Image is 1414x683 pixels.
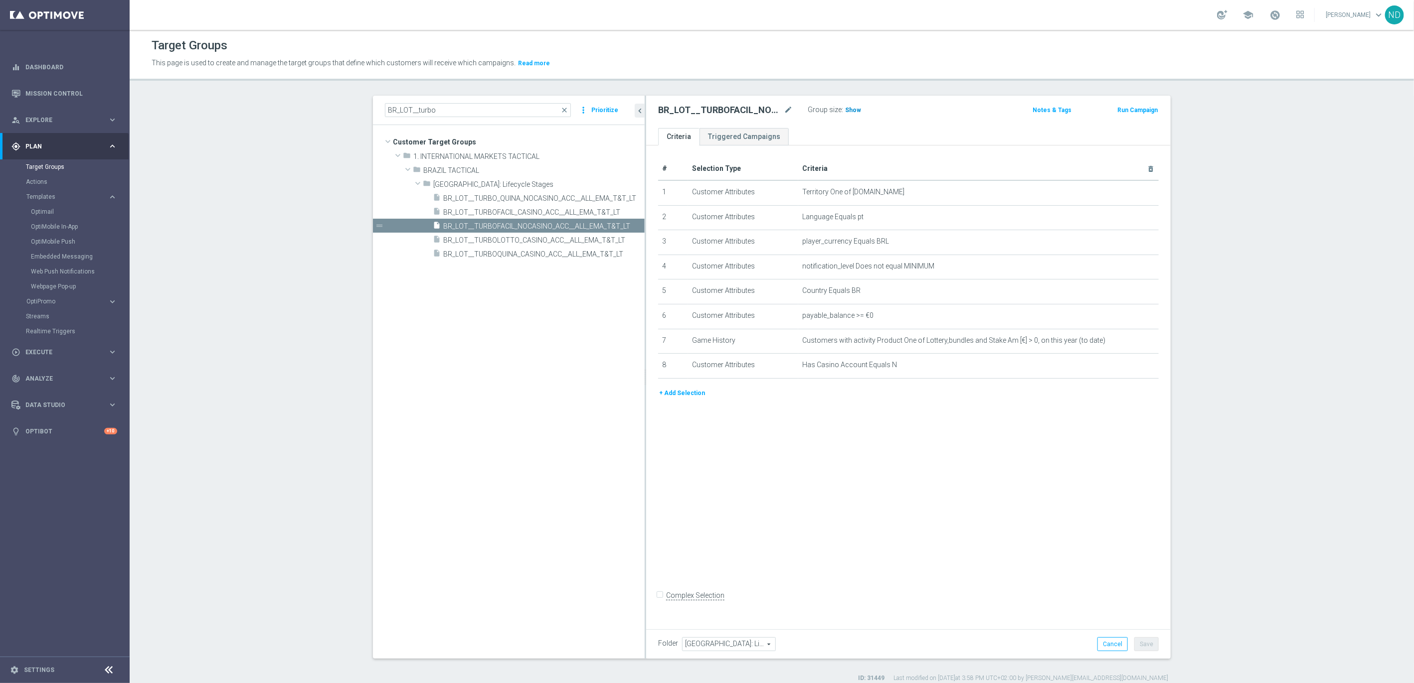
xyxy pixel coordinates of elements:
i: gps_fixed [11,142,20,151]
span: BR_LOT__TURBOQUINA_CASINO_ACC__ALL_EMA_T&amp;T_LT [443,250,645,259]
button: + Add Selection [658,388,706,399]
span: BR_LOT__TURBOLOTTO_CASINO_ACC__ALL_EMA_T&amp;T_LT [443,236,645,245]
div: Execute [11,348,108,357]
a: Settings [24,667,54,673]
td: Customer Attributes [688,180,798,205]
a: Criteria [658,128,700,145]
div: Analyze [11,374,108,383]
div: OptiPromo [26,294,129,309]
a: Optibot [25,418,104,444]
td: 4 [658,255,688,279]
span: Language Equals pt [802,213,864,221]
td: Customer Attributes [688,255,798,279]
a: Web Push Notifications [31,268,104,275]
span: BR_LOT__TURBOFACIL_CASINO_ACC__ALL_EMA_T&amp;T_LT [443,208,645,217]
button: chevron_left [635,104,645,118]
span: Plan [25,143,108,149]
button: Cancel [1097,637,1128,651]
span: player_currency Equals BRL [802,237,889,246]
a: Webpage Pop-up [31,282,104,290]
div: equalizer Dashboard [11,63,118,71]
button: Templates keyboard_arrow_right [26,193,118,201]
span: Show [845,107,861,114]
i: keyboard_arrow_right [108,374,117,383]
a: Realtime Triggers [26,327,104,335]
button: Prioritize [590,104,620,117]
div: OptiPromo [26,298,108,304]
input: Quick find group or folder [385,103,571,117]
div: Templates [26,189,129,294]
td: Customer Attributes [688,205,798,230]
a: Target Groups [26,163,104,171]
i: insert_drive_file [433,193,441,205]
button: gps_fixed Plan keyboard_arrow_right [11,142,118,150]
td: 8 [658,354,688,379]
i: insert_drive_file [433,221,441,233]
a: Streams [26,312,104,320]
td: 5 [658,279,688,304]
i: track_changes [11,374,20,383]
div: Target Groups [26,159,129,174]
label: Folder [658,639,678,648]
i: insert_drive_file [433,207,441,219]
td: Game History [688,329,798,354]
a: Triggered Campaigns [700,128,789,145]
button: OptiPromo keyboard_arrow_right [26,297,118,305]
label: Group size [808,106,842,114]
span: Analyze [25,376,108,382]
i: insert_drive_file [433,235,441,247]
button: Data Studio keyboard_arrow_right [11,401,118,409]
span: Customer Target Groups [393,135,645,149]
div: Streams [26,309,129,324]
div: Embedded Messaging [31,249,129,264]
div: OptiMobile Push [31,234,129,249]
div: Web Push Notifications [31,264,129,279]
i: keyboard_arrow_right [108,192,117,202]
div: Webpage Pop-up [31,279,129,294]
a: Optimail [31,208,104,216]
div: +10 [104,428,117,434]
td: Customer Attributes [688,230,798,255]
label: Last modified on [DATE] at 3:58 PM UTC+02:00 by [PERSON_NAME][EMAIL_ADDRESS][DOMAIN_NAME] [893,674,1168,683]
button: Run Campaign [1116,105,1159,116]
button: Mission Control [11,90,118,98]
h2: BR_LOT__TURBOFACIL_NOCASINO_ACC__ALL_EMA_T&T_LT [658,104,782,116]
i: insert_drive_file [433,249,441,261]
span: Data Studio [25,402,108,408]
button: track_changes Analyze keyboard_arrow_right [11,375,118,383]
th: Selection Type [688,157,798,180]
h1: Target Groups [152,38,227,53]
span: Has Casino Account Equals N [802,361,897,369]
td: 2 [658,205,688,230]
span: Execute [25,349,108,355]
a: Dashboard [25,54,117,80]
button: lightbulb Optibot +10 [11,427,118,435]
div: ND [1385,5,1404,24]
span: Territory One of [DOMAIN_NAME] [802,188,904,196]
div: Dashboard [11,54,117,80]
div: play_circle_outline Execute keyboard_arrow_right [11,348,118,356]
a: OptiMobile Push [31,238,104,246]
div: Optimail [31,204,129,219]
div: Plan [11,142,108,151]
span: payable_balance >= €0 [802,311,874,320]
button: person_search Explore keyboard_arrow_right [11,116,118,124]
button: Save [1134,637,1159,651]
div: Explore [11,116,108,125]
i: more_vert [578,103,588,117]
i: play_circle_outline [11,348,20,357]
i: lightbulb [11,427,20,436]
span: BR_LOT__TURBO_QUINA_NOCASINO_ACC__ALL_EMA_T&amp;T_LT [443,194,645,203]
span: Customers with activity Product One of Lottery,bundles and Stake Am [€] > 0, on this year (to date) [802,336,1105,345]
span: Templates [26,194,98,200]
span: keyboard_arrow_down [1373,9,1384,20]
span: Criteria [802,164,828,172]
button: Notes & Tags [1032,105,1073,116]
label: : [842,106,843,114]
td: Customer Attributes [688,279,798,304]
